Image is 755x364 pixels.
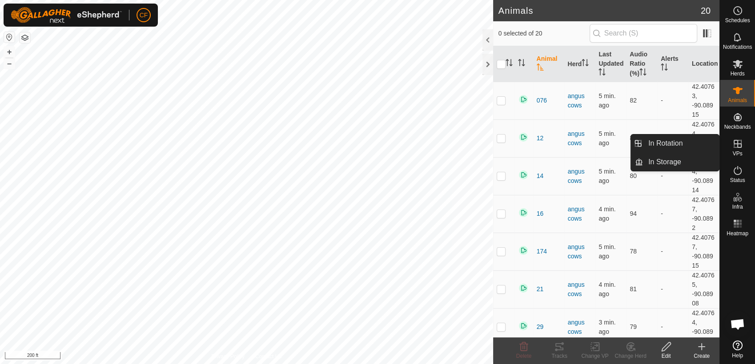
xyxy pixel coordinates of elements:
[568,91,592,110] div: angus cows
[537,134,544,143] span: 12
[661,65,668,72] p-sorticon: Activate to sort
[688,82,719,119] td: 42.40763, -90.08915
[518,170,529,180] img: returning on
[537,285,544,294] span: 21
[643,135,719,152] a: In Rotation
[564,46,595,82] th: Herd
[732,151,742,156] span: VPs
[518,283,529,293] img: returning on
[631,135,719,152] li: In Rotation
[568,318,592,336] div: angus cows
[630,97,637,104] span: 82
[688,46,719,82] th: Location
[630,285,637,293] span: 81
[728,98,747,103] span: Animals
[598,319,615,335] span: Oct 5, 2025, 6:27 PM
[688,157,719,195] td: 42.40764, -90.08914
[598,206,615,222] span: Oct 5, 2025, 6:25 PM
[630,248,637,255] span: 78
[657,157,688,195] td: -
[537,247,547,256] span: 174
[598,92,615,109] span: Oct 5, 2025, 6:24 PM
[516,353,532,359] span: Delete
[498,29,590,38] span: 0 selected of 20
[648,157,681,167] span: In Storage
[684,352,719,360] div: Create
[630,210,637,217] span: 94
[506,60,513,67] p-sorticon: Activate to sort
[648,352,684,360] div: Edit
[732,204,743,210] span: Infra
[657,82,688,119] td: -
[598,168,615,184] span: Oct 5, 2025, 6:25 PM
[688,308,719,346] td: 42.40764, -90.08902
[542,352,577,360] div: Tracks
[732,353,743,358] span: Help
[730,178,745,183] span: Status
[20,32,30,43] button: Map Layers
[518,320,529,331] img: returning on
[211,352,245,360] a: Privacy Policy
[4,58,15,69] button: –
[723,44,752,50] span: Notifications
[590,24,697,43] input: Search (S)
[720,337,755,362] a: Help
[598,243,615,260] span: Oct 5, 2025, 6:25 PM
[582,60,589,67] p-sorticon: Activate to sort
[725,18,750,23] span: Schedules
[657,270,688,308] td: -
[688,270,719,308] td: 42.40765, -90.08908
[631,153,719,171] li: In Storage
[688,119,719,157] td: 42.40764, -90.0891
[537,171,544,181] span: 14
[518,94,529,105] img: returning on
[724,311,751,337] div: Open chat
[577,352,613,360] div: Change VP
[724,124,751,130] span: Neckbands
[613,352,648,360] div: Change Herd
[4,47,15,57] button: +
[11,7,122,23] img: Gallagher Logo
[639,70,647,77] p-sorticon: Activate to sort
[657,233,688,270] td: -
[630,172,637,179] span: 80
[626,46,657,82] th: Audio Ratio (%)
[537,96,547,105] span: 076
[518,245,529,256] img: returning on
[657,46,688,82] th: Alerts
[518,132,529,142] img: returning on
[688,195,719,233] td: 42.40767, -90.0892
[598,281,615,297] span: Oct 5, 2025, 6:26 PM
[630,135,637,142] span: 85
[498,5,701,16] h2: Animals
[568,129,592,148] div: angus cows
[537,322,544,332] span: 29
[598,70,606,77] p-sorticon: Activate to sort
[140,11,148,20] span: CF
[255,352,281,360] a: Contact Us
[598,130,615,146] span: Oct 5, 2025, 6:25 PM
[643,153,719,171] a: In Storage
[568,205,592,223] div: angus cows
[657,119,688,157] td: -
[4,32,15,43] button: Reset Map
[518,60,525,67] p-sorticon: Activate to sort
[657,195,688,233] td: -
[537,209,544,218] span: 16
[648,138,683,149] span: In Rotation
[568,167,592,186] div: angus cows
[518,207,529,218] img: returning on
[630,323,637,330] span: 79
[533,46,564,82] th: Animal
[730,71,744,76] span: Herds
[568,242,592,261] div: angus cows
[568,280,592,299] div: angus cows
[537,65,544,72] p-sorticon: Activate to sort
[688,233,719,270] td: 42.40767, -90.08915
[727,231,748,236] span: Heatmap
[595,46,626,82] th: Last Updated
[701,4,711,17] span: 20
[657,308,688,346] td: -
